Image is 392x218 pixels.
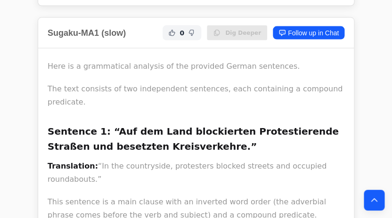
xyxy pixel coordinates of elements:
[48,160,344,186] p: “In the countryside, protesters blocked streets and occupied roundabouts.”
[48,161,98,170] strong: Translation:
[48,126,339,152] strong: Sentence 1: “Auf dem Land blockierten Protestierende Straßen und besetzten Kreisverkehre.”
[48,82,344,109] p: The text consists of two independent sentences, each containing a compound predicate.
[180,28,184,38] span: 0
[186,27,197,39] button: Not Helpful
[48,60,344,73] p: Here is a grammatical analysis of the provided German sentences.
[166,27,178,39] button: Helpful
[364,190,384,210] button: Back to top
[273,26,344,40] a: Follow up in Chat
[48,26,126,40] h2: Sugaku-MA1 (slow)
